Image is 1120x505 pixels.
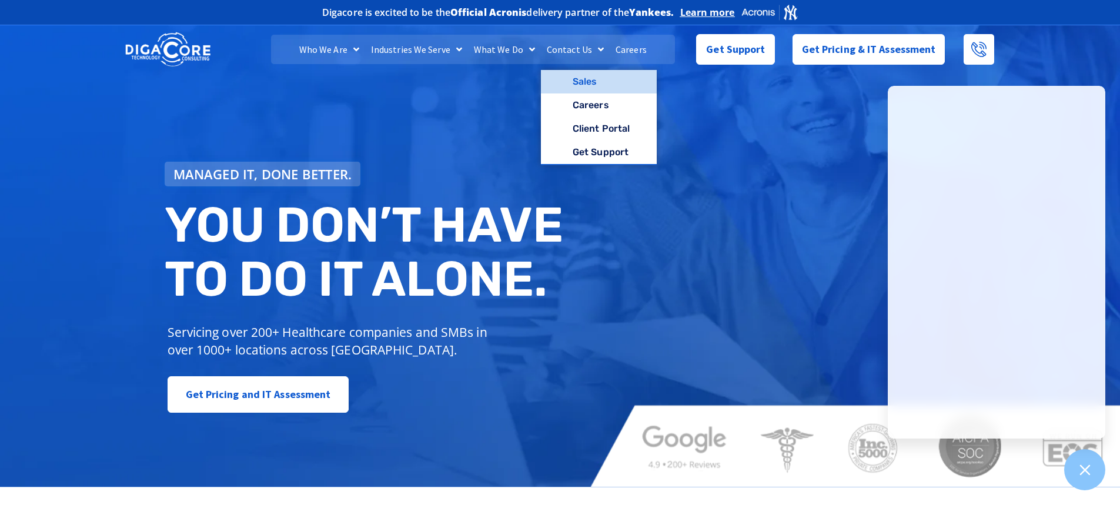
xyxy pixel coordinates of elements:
[541,141,657,164] a: Get Support
[629,6,674,19] b: Yankees.
[173,168,352,180] span: Managed IT, done better.
[541,70,657,165] ul: Contact Us
[168,376,349,413] a: Get Pricing and IT Assessment
[271,35,674,64] nav: Menu
[696,34,774,65] a: Get Support
[793,34,945,65] a: Get Pricing & IT Assessment
[293,35,365,64] a: Who We Are
[322,8,674,17] h2: Digacore is excited to be the delivery partner of the
[741,4,798,21] img: Acronis
[468,35,541,64] a: What We Do
[541,117,657,141] a: Client Portal
[125,31,210,68] img: DigaCore Technology Consulting
[541,93,657,117] a: Careers
[706,38,765,61] span: Get Support
[541,35,610,64] a: Contact Us
[168,323,496,359] p: Servicing over 200+ Healthcare companies and SMBs in over 1000+ locations across [GEOGRAPHIC_DATA].
[450,6,527,19] b: Official Acronis
[165,162,361,186] a: Managed IT, done better.
[802,38,936,61] span: Get Pricing & IT Assessment
[888,86,1105,439] iframe: Chatgenie Messenger
[541,70,657,93] a: Sales
[680,6,735,18] a: Learn more
[165,198,569,306] h2: You don’t have to do IT alone.
[186,383,331,406] span: Get Pricing and IT Assessment
[365,35,468,64] a: Industries We Serve
[610,35,653,64] a: Careers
